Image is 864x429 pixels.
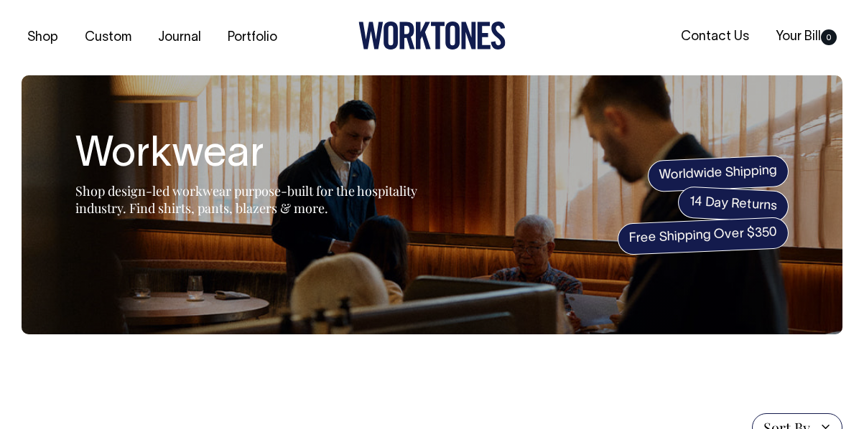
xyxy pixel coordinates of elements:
[647,154,789,192] span: Worldwide Shipping
[75,182,417,217] span: Shop design-led workwear purpose-built for the hospitality industry. Find shirts, pants, blazers ...
[821,29,837,45] span: 0
[222,26,283,49] a: Portfolio
[152,26,207,49] a: Journal
[675,25,755,49] a: Contact Us
[75,133,435,179] h1: Workwear
[617,217,789,255] span: Free Shipping Over $350
[22,26,64,49] a: Shop
[79,26,137,49] a: Custom
[677,186,789,223] span: 14 Day Returns
[770,25,842,49] a: Your Bill0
